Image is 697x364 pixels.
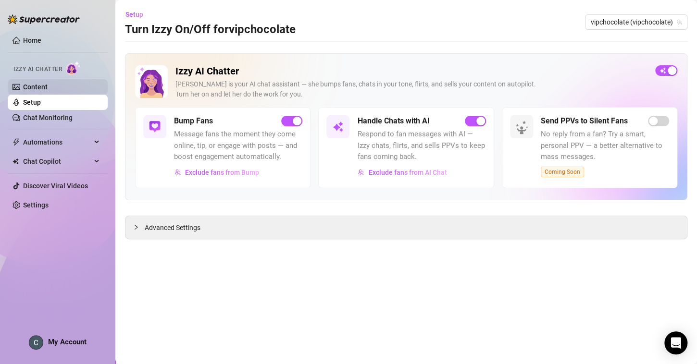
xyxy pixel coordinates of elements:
[676,19,682,25] span: team
[591,15,682,29] span: vipchocolate (vipchocolate)
[23,182,88,190] a: Discover Viral Videos
[175,65,647,77] h2: Izzy AI Chatter
[8,14,80,24] img: logo-BBDzfeDw.svg
[48,338,87,346] span: My Account
[23,134,91,150] span: Automations
[174,169,181,176] img: svg%3e
[175,79,647,99] div: [PERSON_NAME] is your AI chat assistant — she bumps fans, chats in your tone, flirts, and sells y...
[541,115,628,127] h5: Send PPVs to Silent Fans
[541,167,584,177] span: Coming Soon
[358,169,364,176] img: svg%3e
[133,224,139,230] span: collapsed
[133,222,145,232] div: collapsed
[185,169,259,176] span: Exclude fans from Bump
[357,115,429,127] h5: Handle Chats with AI
[135,65,168,98] img: Izzy AI Chatter
[29,336,43,349] img: ACg8ocJyMEOZbM_BlXSGbz8kdfqOprGNQeYgOkinqgCZ-oBXeulWPw=s96-c
[125,11,143,18] span: Setup
[368,169,447,176] span: Exclude fans from AI Chat
[515,121,531,136] img: silent-fans-ppv-o-N6Mmdf.svg
[125,7,151,22] button: Setup
[12,138,20,146] span: thunderbolt
[23,154,91,169] span: Chat Copilot
[541,129,669,163] span: No reply from a fan? Try a smart, personal PPV — a better alternative to mass messages.
[174,129,302,163] span: Message fans the moment they come online, tip, or engage with posts — and boost engagement automa...
[23,83,48,91] a: Content
[23,114,73,121] a: Chat Monitoring
[23,36,41,44] a: Home
[12,158,19,165] img: Chat Copilot
[23,98,41,106] a: Setup
[125,22,296,37] h3: Turn Izzy On/Off for vipchocolate
[145,222,200,233] span: Advanced Settings
[357,129,485,163] span: Respond to fan messages with AI — Izzy chats, flirts, and sells PPVs to keep fans coming back.
[174,165,260,180] button: Exclude fans from Bump
[332,121,344,133] img: svg%3e
[13,65,62,74] span: Izzy AI Chatter
[66,61,81,75] img: AI Chatter
[664,331,687,354] div: Open Intercom Messenger
[149,121,161,133] img: svg%3e
[357,165,447,180] button: Exclude fans from AI Chat
[23,201,49,209] a: Settings
[174,115,213,127] h5: Bump Fans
